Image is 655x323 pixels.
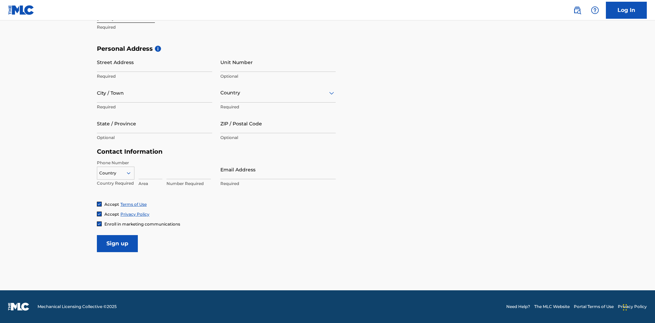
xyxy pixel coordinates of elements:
[591,6,599,14] img: help
[155,46,161,52] span: i
[588,3,602,17] div: Help
[534,304,570,310] a: The MLC Website
[220,73,336,79] p: Optional
[606,2,647,19] a: Log In
[97,73,212,79] p: Required
[220,181,336,187] p: Required
[97,212,101,216] img: checkbox
[104,212,119,217] span: Accept
[166,181,211,187] p: Number Required
[220,104,336,110] p: Required
[97,24,212,30] p: Required
[120,202,147,207] a: Terms of Use
[38,304,117,310] span: Mechanical Licensing Collective © 2025
[97,104,212,110] p: Required
[506,304,530,310] a: Need Help?
[97,222,101,226] img: checkbox
[104,202,119,207] span: Accept
[120,212,149,217] a: Privacy Policy
[97,148,336,156] h5: Contact Information
[104,221,180,227] span: Enroll in marketing communications
[97,135,212,141] p: Optional
[8,303,29,311] img: logo
[97,45,558,53] h5: Personal Address
[573,6,581,14] img: search
[97,180,134,186] p: Country Required
[570,3,584,17] a: Public Search
[97,235,138,252] input: Sign up
[574,304,614,310] a: Portal Terms of Use
[621,290,655,323] iframe: Chat Widget
[97,202,101,206] img: checkbox
[618,304,647,310] a: Privacy Policy
[220,135,336,141] p: Optional
[139,181,162,187] p: Area
[8,5,34,15] img: MLC Logo
[623,297,627,318] div: Drag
